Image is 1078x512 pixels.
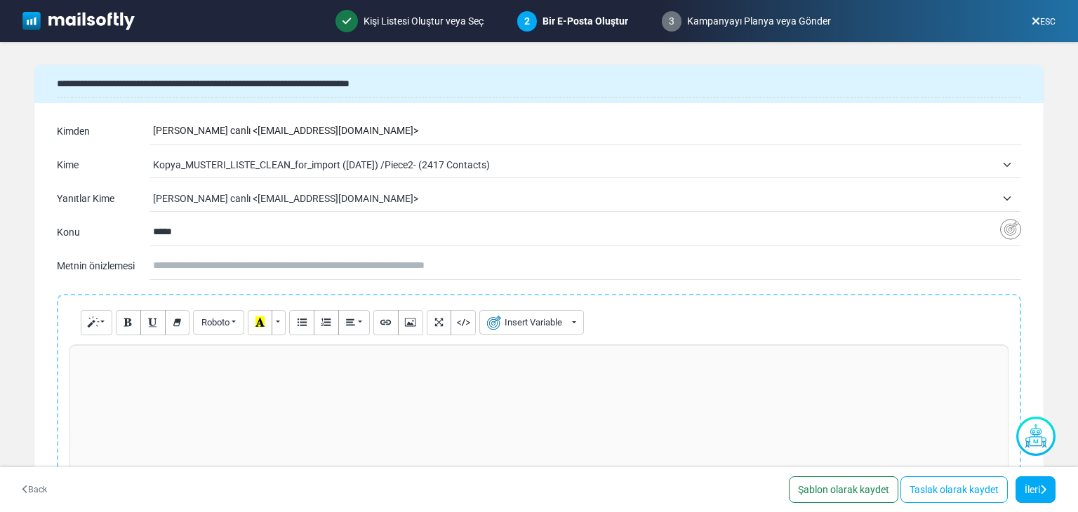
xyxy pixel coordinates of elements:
div: Yanıtlar Kime [57,191,127,206]
span: leyla ipek canlı <ipek@oleytibbiurunler.com> [153,190,996,207]
span: Roboto [201,317,229,328]
button: Ordered list (CTRL+SHIFT+NUM8) [314,310,339,335]
button: Unordered list (CTRL+SHIFT+NUM7) [289,310,314,335]
div: Metnin önizlemesi [57,259,127,274]
button: Code View [451,310,476,335]
span: leyla ipek canlı <ipek@oleytibbiurunler.com> [153,186,1021,211]
div: Konu [57,225,127,240]
span: Kopya_MUSTERI_LISTE_CLEAN_for_import (8/29/2025) /Piece2- (2417 Contacts) [153,156,996,173]
span: 3 [662,11,681,32]
a: Şablon olarak kaydet [789,476,898,503]
button: Bold (CTRL+B) [116,310,141,335]
img: variable-target.svg [487,316,501,330]
a: Taslak olarak kaydet [900,476,1008,503]
div: [PERSON_NAME] canlı < [EMAIL_ADDRESS][DOMAIN_NAME] > [153,118,1021,144]
button: Remove Font Style (CTRL+\) [165,310,190,335]
span: Kopya_MUSTERI_LISTE_CLEAN_for_import (8/29/2025) /Piece2- (2417 Contacts) [153,152,1021,177]
span: 2 [524,15,530,27]
a: Back [22,483,47,496]
img: Insert Variable [1000,219,1021,241]
button: Underline (CTRL+U) [140,310,166,335]
button: Recent Color [248,310,273,335]
button: Picture [398,310,423,335]
img: mailsoftly_white_logo.svg [22,12,135,30]
button: More Color [272,310,286,335]
img: Yapay Zeka Asistanı [1016,417,1056,456]
button: Insert Variable [479,310,584,335]
div: Kime [57,158,127,173]
div: Kimden [57,124,127,139]
button: Style [81,310,112,335]
button: Paragraph [338,310,370,335]
a: İleri [1016,476,1056,503]
button: Font Family [193,310,244,335]
button: Link (CTRL+K) [373,310,399,335]
button: Full Screen [427,310,452,335]
a: ESC [1032,17,1056,27]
